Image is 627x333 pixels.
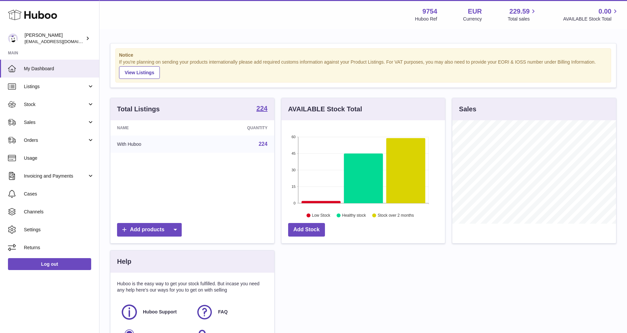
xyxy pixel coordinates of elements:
span: Huboo Support [143,309,177,315]
text: 0 [293,201,295,205]
div: Currency [463,16,482,22]
span: FAQ [218,309,228,315]
span: 229.59 [509,7,530,16]
text: Stock over 2 months [378,213,414,218]
a: 229.59 Total sales [508,7,537,22]
a: Add Stock [288,223,325,237]
span: Channels [24,209,94,215]
span: Invoicing and Payments [24,173,87,179]
span: Total sales [508,16,537,22]
h3: Sales [459,105,476,114]
a: Add products [117,223,182,237]
span: 0.00 [598,7,611,16]
span: Cases [24,191,94,197]
a: FAQ [196,303,264,321]
a: 0.00 AVAILABLE Stock Total [563,7,619,22]
span: AVAILABLE Stock Total [563,16,619,22]
a: 224 [259,141,268,147]
th: Name [110,120,197,136]
span: Listings [24,83,87,90]
span: Stock [24,101,87,108]
strong: 9754 [422,7,437,16]
h3: Total Listings [117,105,160,114]
div: If you're planning on sending your products internationally please add required customs informati... [119,59,607,79]
text: 60 [291,135,295,139]
text: Low Stock [312,213,331,218]
text: 45 [291,151,295,155]
td: With Huboo [110,136,197,153]
img: info@fieldsluxury.london [8,33,18,43]
p: Huboo is the easy way to get your stock fulfilled. But incase you need any help here's our ways f... [117,281,268,293]
div: Huboo Ref [415,16,437,22]
h3: AVAILABLE Stock Total [288,105,362,114]
th: Quantity [197,120,274,136]
span: My Dashboard [24,66,94,72]
span: Returns [24,245,94,251]
a: 224 [256,105,267,113]
a: Huboo Support [120,303,189,321]
h3: Help [117,257,131,266]
span: Sales [24,119,87,126]
text: 30 [291,168,295,172]
strong: Notice [119,52,607,58]
a: Log out [8,258,91,270]
strong: 224 [256,105,267,112]
span: Settings [24,227,94,233]
div: [PERSON_NAME] [25,32,84,45]
text: 15 [291,185,295,189]
span: Usage [24,155,94,161]
strong: EUR [468,7,482,16]
span: Orders [24,137,87,143]
span: [EMAIL_ADDRESS][DOMAIN_NAME] [25,39,97,44]
a: View Listings [119,66,160,79]
text: Healthy stock [342,213,366,218]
